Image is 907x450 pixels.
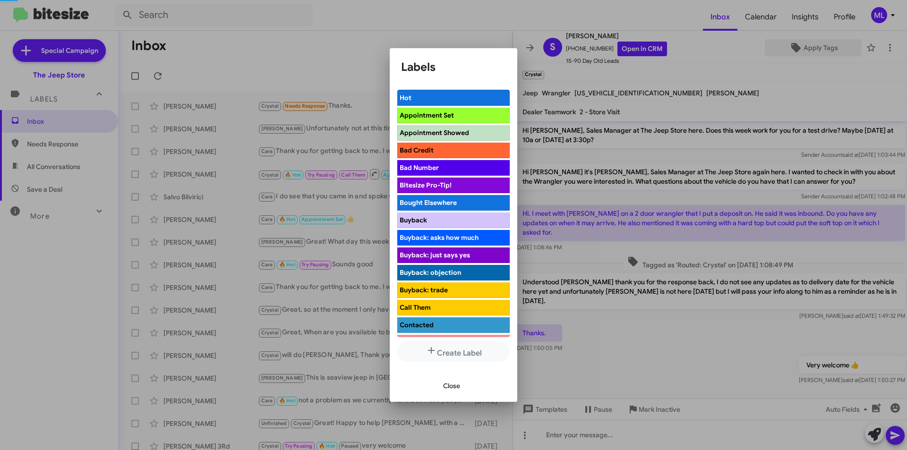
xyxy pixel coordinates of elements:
span: Appointment Showed [400,128,469,137]
span: Buyback: trade [400,286,448,294]
span: Buyback [400,216,427,224]
span: Bitesize Pro-Tip! [400,181,452,189]
span: Bought Elsewhere [400,198,457,207]
button: Create Label [397,341,510,362]
span: Bad Number [400,163,439,172]
span: Buyback: asks how much [400,233,479,242]
span: Buyback: just says yes [400,251,470,259]
span: Buyback: objection [400,268,461,277]
h1: Labels [401,59,506,75]
span: Contacted [400,321,434,329]
button: Close [436,377,468,394]
span: Hot [400,93,411,102]
span: Appointment Set [400,111,454,119]
span: Bad Credit [400,146,434,154]
span: Close [443,377,460,394]
span: Call Them [400,303,431,312]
